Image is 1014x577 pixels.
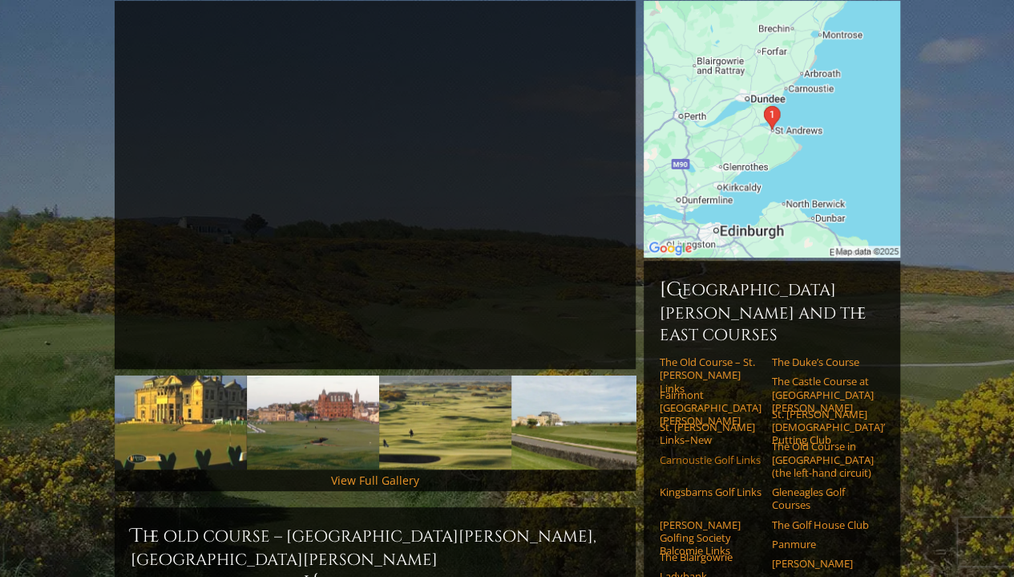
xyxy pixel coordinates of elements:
[660,486,762,498] a: Kingsbarns Golf Links
[660,421,762,447] a: St. [PERSON_NAME] Links–New
[772,440,874,479] a: The Old Course in [GEOGRAPHIC_DATA] (the left-hand circuit)
[660,551,762,563] a: The Blairgowrie
[644,1,900,258] img: Google Map of St Andrews Links, St Andrews, United Kingdom
[772,408,874,447] a: St. [PERSON_NAME] [DEMOGRAPHIC_DATA]’ Putting Club
[772,557,874,570] a: [PERSON_NAME]
[660,453,762,466] a: Carnoustie Golf Links
[772,375,874,414] a: The Castle Course at [GEOGRAPHIC_DATA][PERSON_NAME]
[660,277,884,346] h6: [GEOGRAPHIC_DATA][PERSON_NAME] and the East Courses
[772,538,874,551] a: Panmure
[660,356,762,395] a: The Old Course – St. [PERSON_NAME] Links
[331,473,419,488] a: View Full Gallery
[660,518,762,558] a: [PERSON_NAME] Golfing Society Balcomie Links
[772,486,874,512] a: Gleneagles Golf Courses
[660,388,762,428] a: Fairmont [GEOGRAPHIC_DATA][PERSON_NAME]
[772,518,874,531] a: The Golf House Club
[772,356,874,368] a: The Duke’s Course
